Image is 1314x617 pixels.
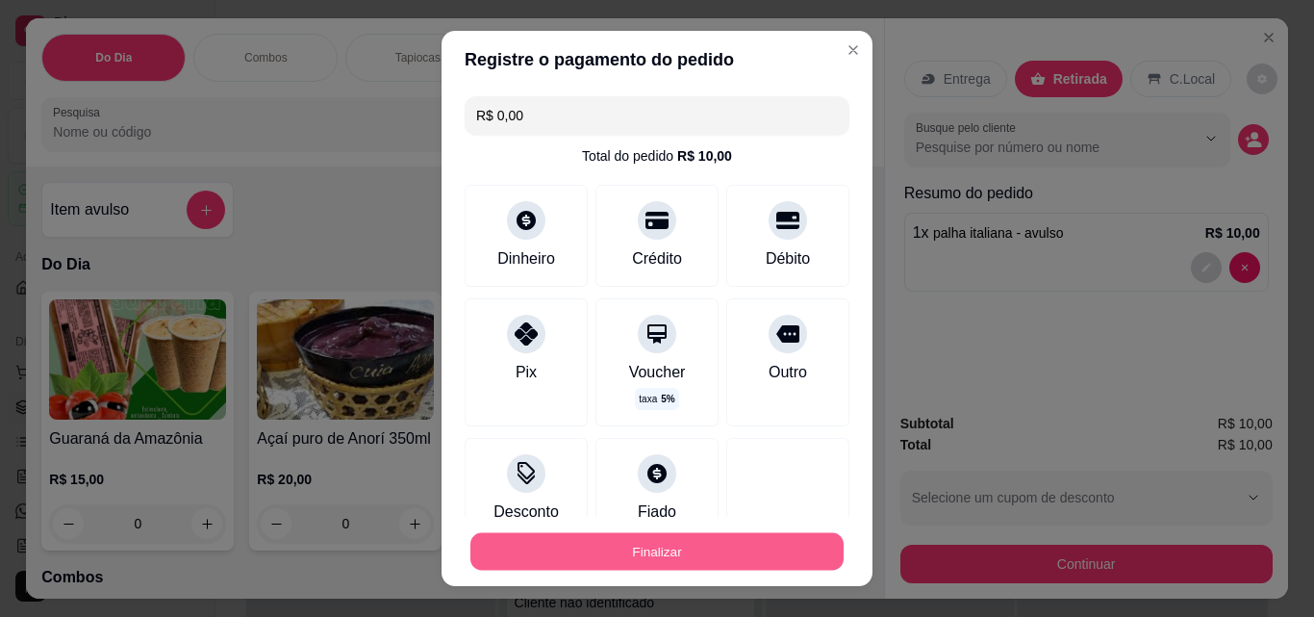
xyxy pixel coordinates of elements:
[632,247,682,270] div: Crédito
[661,392,674,406] span: 5 %
[442,31,872,89] header: Registre o pagamento do pedido
[493,501,559,524] div: Desconto
[638,501,676,524] div: Fiado
[838,35,869,65] button: Close
[639,392,674,406] p: taxa
[769,361,807,384] div: Outro
[629,361,686,384] div: Voucher
[497,247,555,270] div: Dinheiro
[470,533,844,571] button: Finalizar
[476,96,838,135] input: Ex.: hambúrguer de cordeiro
[582,146,732,166] div: Total do pedido
[766,247,810,270] div: Débito
[516,361,537,384] div: Pix
[677,146,732,166] div: R$ 10,00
